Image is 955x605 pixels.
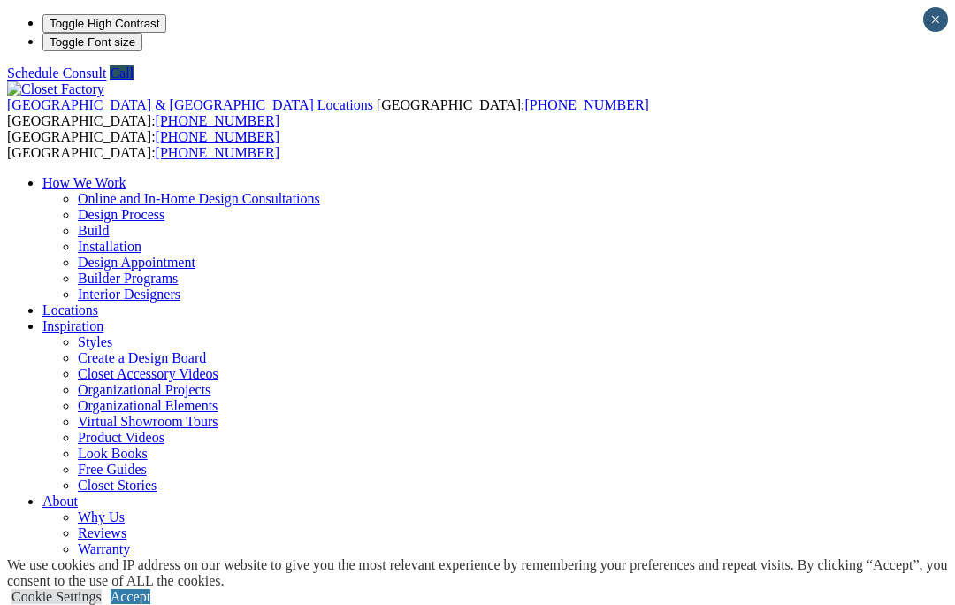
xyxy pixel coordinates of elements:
a: Builder Programs [78,271,178,286]
a: [PHONE_NUMBER] [156,145,279,160]
a: Inspiration [42,318,103,333]
a: Product Videos [78,430,164,445]
a: Organizational Projects [78,382,210,397]
a: Design Process [78,207,164,222]
a: [PHONE_NUMBER] [156,113,279,128]
button: Close [923,7,948,32]
span: [GEOGRAPHIC_DATA]: [GEOGRAPHIC_DATA]: [7,129,279,160]
a: Design Appointment [78,255,195,270]
a: [PHONE_NUMBER] [156,129,279,144]
a: Schedule Consult [7,65,106,80]
span: [GEOGRAPHIC_DATA]: [GEOGRAPHIC_DATA]: [7,97,649,128]
span: [GEOGRAPHIC_DATA] & [GEOGRAPHIC_DATA] Locations [7,97,373,112]
span: Toggle High Contrast [50,17,159,30]
a: Styles [78,334,112,349]
img: Closet Factory [7,81,104,97]
a: Interior Designers [78,287,180,302]
a: Warranty [78,541,130,556]
a: Create a Design Board [78,350,206,365]
button: Toggle High Contrast [42,14,166,33]
div: We use cookies and IP address on our website to give you the most relevant experience by remember... [7,557,955,589]
button: Toggle Font size [42,33,142,51]
a: Free Guides [78,462,147,477]
a: Call [110,65,134,80]
a: Closet Accessory Videos [78,366,218,381]
a: How We Work [42,175,126,190]
a: Build [78,223,110,238]
a: Organizational Elements [78,398,218,413]
a: Installation [78,239,141,254]
a: [PHONE_NUMBER] [524,97,648,112]
a: Why Us [78,509,125,525]
a: Look Books [78,446,148,461]
a: About [42,494,78,509]
a: Online and In-Home Design Consultations [78,191,320,206]
a: Closet Stories [78,478,157,493]
a: Accept [111,589,150,604]
span: Toggle Font size [50,35,135,49]
a: Virtual Showroom Tours [78,414,218,429]
a: Locations [42,302,98,318]
a: Reviews [78,525,126,540]
a: Cookie Settings [11,589,102,604]
a: [GEOGRAPHIC_DATA] & [GEOGRAPHIC_DATA] Locations [7,97,377,112]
